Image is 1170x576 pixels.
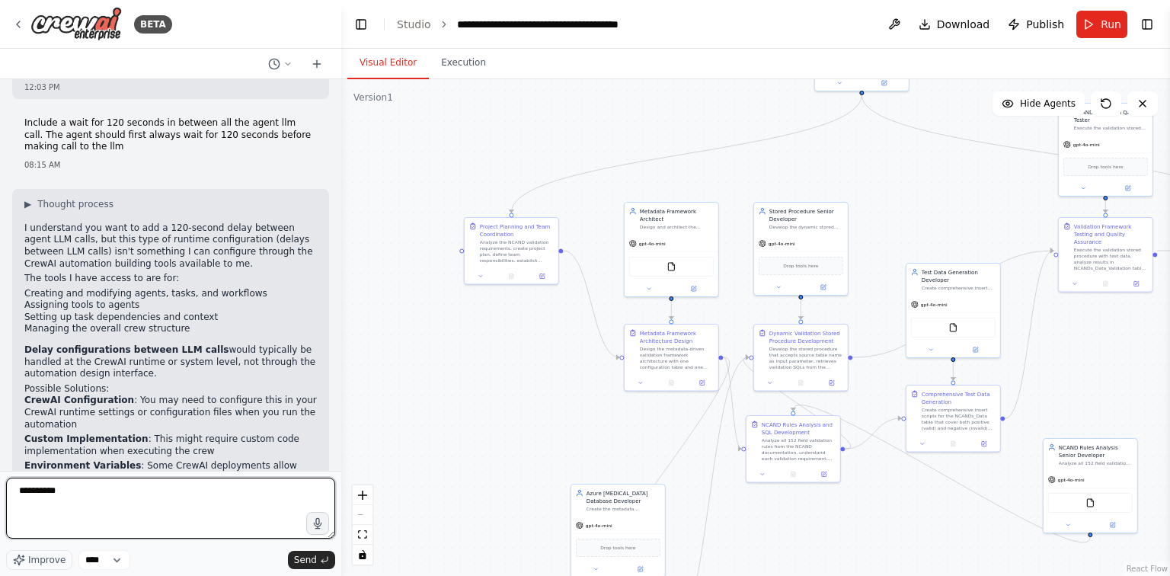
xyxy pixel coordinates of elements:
span: Publish [1026,17,1064,32]
div: Dynamic Validation Stored Procedure DevelopmentDevelop the stored procedure that accepts source t... [753,324,849,392]
img: FileReadTool [667,262,676,271]
div: 12:03 PM [24,82,317,93]
div: 08:15 AM [24,159,317,171]
strong: Custom Implementation [24,434,149,444]
div: React Flow controls [353,485,372,565]
button: Hide Agents [993,91,1085,116]
div: Execute the validation stored procedure with test data, analyze results in NCANDs_Data_Validation... [1074,247,1148,271]
div: NCAND Rules Analysis and SQL DevelopmentAnalyze all 152 field validation rules from the NCAND doc... [746,415,841,483]
g: Edge from 5b84b478-ba45-4e61-a3a9-d2443d20c8ca to 0701ed00-968a-40f7-8413-11b64265611a [797,299,804,319]
button: Open in side panel [810,470,836,479]
button: Open in side panel [954,345,997,354]
div: Design and architect the metadata-driven validation framework with exactly one metadata configura... [640,224,714,230]
p: : Some CrewAI deployments allow setting delays through environment variables [24,460,317,484]
p: Include a wait for 120 seconds in between all the agent llm call. The agent should first always w... [24,117,317,153]
div: Metadata Framework Architecture DesignDesign the metadata-driven validation framework architectur... [624,324,719,392]
g: Edge from 2d2260fc-898b-4729-ac40-62fac563c120 to e797f9f1-c17f-48d4-b5be-1033f1d795d0 [507,94,865,213]
button: zoom in [353,485,372,505]
button: No output available [785,379,817,388]
button: No output available [937,440,969,449]
button: Open in side panel [1091,520,1134,530]
div: Analyze all 152 field validation rules from the NCAND documentation and prepare comprehensive SQL... [1059,460,1133,466]
button: Switch to previous chat [262,55,299,73]
div: Comprehensive Test Data Generation [922,390,996,405]
div: Analyze all 152 field validation rules from the NCAND documentation, understand each validation r... [762,437,836,462]
div: NCAND Rules Analysis Senior Developer [1059,443,1133,459]
span: gpt-4o-mini [639,241,666,247]
span: gpt-4o-mini [921,302,948,308]
p: would typically be handled at the CrewAI runtime or system level, not through the automation desi... [24,344,317,380]
button: Download [913,11,996,38]
span: Run [1101,17,1121,32]
button: Open in side panel [818,379,844,388]
div: Metadata Framework Architect [640,207,714,222]
button: Open in side panel [862,78,906,88]
span: gpt-4o-mini [1058,477,1085,483]
div: Dynamic Validation Stored Procedure Development [769,329,843,344]
button: Open in side panel [619,565,662,574]
div: Project Planning and Team Coordination [480,222,554,238]
div: NCAND Validation QA Tester [1074,108,1148,123]
span: Send [294,554,317,566]
img: FileReadTool [1085,498,1095,507]
li: Setting up task dependencies and context [24,312,317,324]
button: toggle interactivity [353,545,372,565]
g: Edge from 078b4a8b-42a9-42e8-a499-7ebc331f5249 to ed541a7d-15f3-4ba2-9f08-c4ff5bf108b5 [1101,192,1109,213]
div: Stored Procedure Senior DeveloperDevelop the dynamic stored procedure that accepts source table n... [753,202,849,296]
li: Creating and modifying agents, tasks, and workflows [24,288,317,300]
g: Edge from cba18104-26cf-4e1d-b57a-2aab88765e69 to 8db6247b-cd80-4b80-8bd3-af2de86f418e [949,361,957,380]
li: Managing the overall crew structure [24,323,317,335]
button: Run [1076,11,1127,38]
img: FileReadTool [948,323,957,332]
button: Click to speak your automation idea [306,512,329,535]
span: Hide Agents [1020,98,1076,110]
div: Validation Framework Testing and Quality Assurance [1074,222,1148,245]
button: Execution [429,47,498,79]
div: Design the metadata-driven validation framework architecture with one configuration table and one... [640,346,714,370]
div: Metadata Framework ArchitectDesign and architect the metadata-driven validation framework with ex... [624,202,719,297]
div: Test Data Generation DeveloperCreate comprehensive insert scripts with both positive and negative... [906,263,1001,358]
span: Drop tools here [783,262,818,270]
button: No output available [777,470,809,479]
div: Analyze the NCAND validation requirements, create project plan, define team responsibilities, est... [480,239,554,264]
div: Develop the stored procedure that accepts source table name as input parameter, retrieves validat... [769,346,843,370]
div: Comprehensive Test Data GenerationCreate comprehensive insert scripts for the NCANDs_Data table t... [906,385,1001,453]
a: React Flow attribution [1127,565,1168,573]
div: Create comprehensive insert scripts for the NCANDs_Data table that cover both positive (valid) an... [922,407,996,431]
button: Open in side panel [689,379,714,388]
h2: Possible Solutions: [24,383,317,395]
div: Azure [MEDICAL_DATA] Database Developer [587,489,660,504]
button: Visual Editor [347,47,429,79]
button: Hide left sidebar [350,14,372,35]
button: No output available [1089,280,1121,289]
button: Show right sidebar [1136,14,1158,35]
div: BETA [134,15,172,34]
a: Studio [397,18,431,30]
div: Test Data Generation Developer [922,268,996,283]
button: Open in side panel [672,284,715,293]
button: Open in side panel [970,440,996,449]
div: Validation Framework Testing and Quality AssuranceExecute the validation stored procedure with te... [1058,217,1153,293]
button: Improve [6,550,72,570]
span: gpt-4o-mini [586,523,612,529]
g: Edge from 0db18f26-e2fb-4894-96a1-c37c2acf9bc7 to 3da50413-0eb1-4b2c-8cfb-a1a1962f4393 [667,300,675,319]
p: : You may need to configure this in your CrewAI runtime settings or configuration files when you ... [24,395,317,430]
g: Edge from 00299190-a1e2-4019-b39b-1c99c8a6aa68 to 8db6247b-cd80-4b80-8bd3-af2de86f418e [846,414,902,453]
g: Edge from 8db6247b-cd80-4b80-8bd3-af2de86f418e to ed541a7d-15f3-4ba2-9f08-c4ff5bf108b5 [1005,247,1054,422]
p: I understand you want to add a 120-second delay between agent LLM calls, but this type of runtime... [24,222,317,270]
div: Stored Procedure Senior Developer [769,207,843,222]
span: Drop tools here [1088,163,1123,171]
div: Version 1 [353,91,393,104]
g: Edge from 00299190-a1e2-4019-b39b-1c99c8a6aa68 to 0701ed00-968a-40f7-8413-11b64265611a [741,354,852,453]
g: Edge from 3da50413-0eb1-4b2c-8cfb-a1a1962f4393 to 00299190-a1e2-4019-b39b-1c99c8a6aa68 [724,354,742,453]
span: Drop tools here [600,544,635,552]
button: Open in side panel [1123,280,1149,289]
button: Publish [1002,11,1070,38]
span: Improve [28,554,66,566]
li: Assigning tools to agents [24,299,317,312]
span: gpt-4o-mini [1073,142,1100,148]
button: Open in side panel [1106,184,1149,193]
strong: Environment Variables [24,460,141,471]
button: No output available [655,379,687,388]
nav: breadcrumb [397,17,628,32]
